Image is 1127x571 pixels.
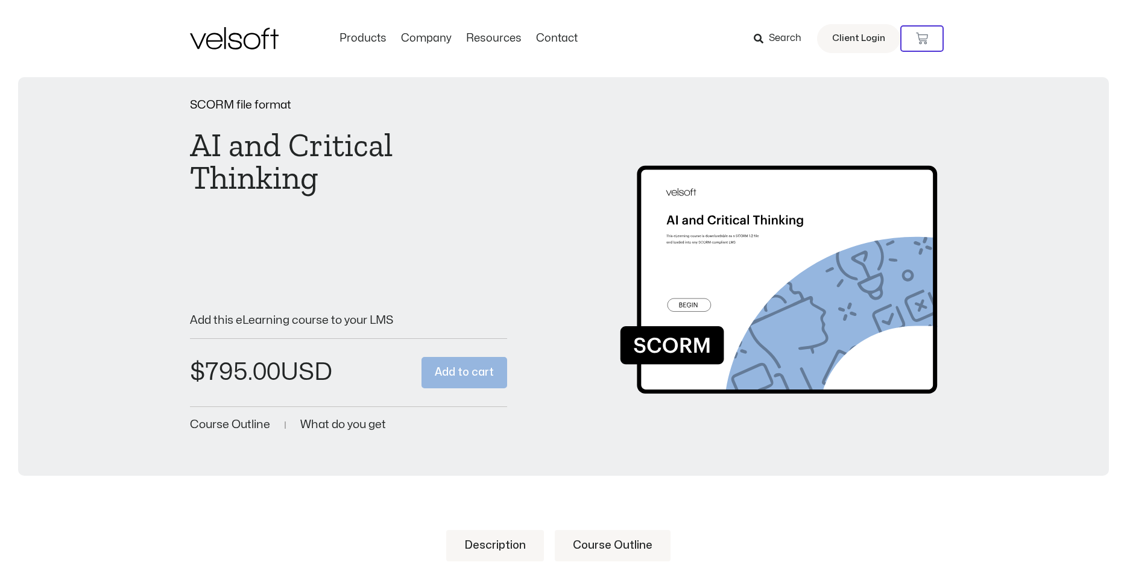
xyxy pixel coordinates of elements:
a: What do you get [300,419,386,431]
a: CompanyMenu Toggle [394,32,459,45]
button: Add to cart [421,357,507,389]
bdi: 795.00 [190,361,280,384]
nav: Menu [332,32,585,45]
span: Client Login [832,31,885,46]
p: SCORM file format [190,99,508,111]
a: Course Outline [190,419,270,431]
a: ResourcesMenu Toggle [459,32,529,45]
a: Search [754,28,810,49]
img: Second Product Image [620,128,938,404]
a: Description [446,530,544,561]
p: Add this eLearning course to your LMS [190,315,508,326]
h1: AI and Critical Thinking [190,129,508,194]
a: Course Outline [555,530,671,561]
img: Velsoft Training Materials [190,27,279,49]
span: Search [769,31,801,46]
a: ContactMenu Toggle [529,32,585,45]
a: Client Login [817,24,900,53]
a: ProductsMenu Toggle [332,32,394,45]
span: $ [190,361,205,384]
